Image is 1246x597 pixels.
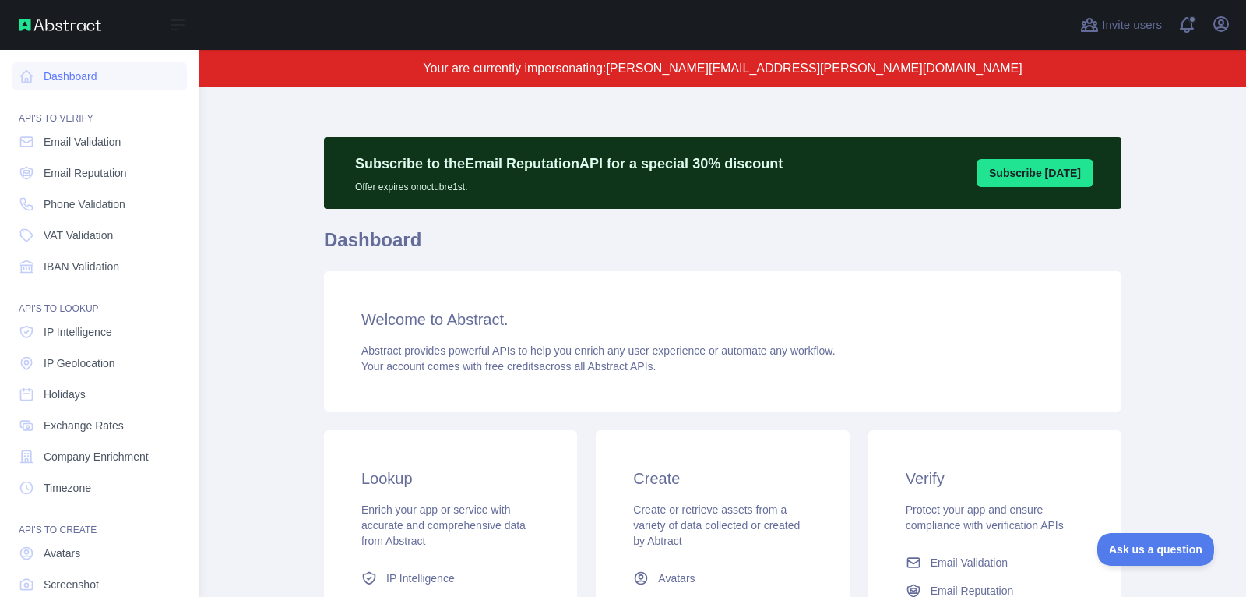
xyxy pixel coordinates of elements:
span: Company Enrichment [44,449,149,465]
img: Abstract API [19,19,101,31]
span: Abstract provides powerful APIs to help you enrich any user experience or automate any workflow. [361,344,836,357]
iframe: Toggle Customer Support [1097,533,1215,566]
span: free credits [485,360,539,373]
a: Avatars [627,564,818,592]
button: Invite users [1077,12,1165,37]
a: VAT Validation [12,221,187,249]
span: Enrich your app or service with accurate and comprehensive data from Abstract [361,503,526,547]
h3: Create [633,468,811,489]
p: Subscribe to the Email Reputation API for a special 30 % discount [355,153,783,175]
span: Timezone [44,480,91,496]
a: IP Intelligence [12,318,187,346]
span: Screenshot [44,577,99,592]
button: Subscribe [DATE] [977,159,1093,187]
a: Timezone [12,474,187,502]
span: Email Reputation [44,165,127,181]
div: API'S TO LOOKUP [12,284,187,315]
span: Your are currently impersonating: [423,62,606,75]
h3: Verify [906,468,1084,489]
span: [PERSON_NAME][EMAIL_ADDRESS][PERSON_NAME][DOMAIN_NAME] [606,62,1022,75]
span: Exchange Rates [44,418,124,433]
span: Holidays [44,387,86,402]
h1: Dashboard [324,228,1121,265]
span: Avatars [658,571,695,586]
h3: Welcome to Abstract. [361,309,1084,330]
span: Create or retrieve assets from a variety of data collected or created by Abtract [633,503,800,547]
a: Email Reputation [12,159,187,187]
p: Offer expires on octubre 1st. [355,175,783,193]
span: IP Intelligence [44,324,112,340]
a: Email Validation [12,128,187,156]
a: Avatars [12,539,187,567]
span: IP Intelligence [386,571,455,586]
span: IP Geolocation [44,355,115,371]
h3: Lookup [361,468,540,489]
span: Email Validation [44,134,121,150]
span: Invite users [1102,16,1162,34]
div: API'S TO VERIFY [12,94,187,125]
a: Company Enrichment [12,443,187,471]
a: IP Intelligence [355,564,546,592]
a: Holidays [12,380,187,408]
span: Email Validation [931,555,1008,571]
a: IBAN Validation [12,253,187,281]
span: IBAN Validation [44,259,119,274]
a: Email Validation [899,549,1090,577]
span: Avatars [44,546,80,561]
a: Dashboard [12,62,187,90]
span: Protect your app and ensure compliance with verification APIs [906,503,1064,532]
div: API'S TO CREATE [12,505,187,536]
span: Phone Validation [44,196,125,212]
a: Phone Validation [12,190,187,218]
a: Exchange Rates [12,412,187,440]
span: VAT Validation [44,228,113,243]
a: IP Geolocation [12,349,187,377]
span: Your account comes with across all Abstract APIs. [361,360,656,373]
